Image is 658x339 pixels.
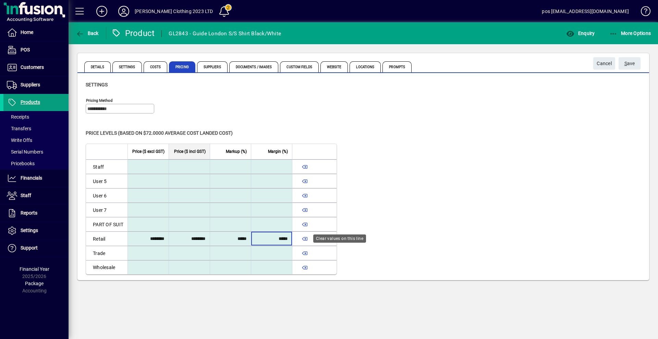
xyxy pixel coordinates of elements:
td: User 7 [86,203,127,217]
span: Transfers [7,126,31,131]
span: Pricing [169,61,195,72]
a: Financials [3,170,69,187]
span: Markup (%) [226,148,247,155]
button: Back [74,27,100,39]
span: Staff [21,193,31,198]
span: Prompts [382,61,412,72]
span: Back [76,31,99,36]
a: Settings [3,222,69,239]
button: Enquiry [564,27,596,39]
span: ave [624,58,635,69]
a: Suppliers [3,76,69,94]
div: GL2843 - Guide London S/S Shirt Black/White [169,28,281,39]
span: Suppliers [21,82,40,87]
button: Save [619,57,641,70]
a: POS [3,41,69,59]
div: Product [111,28,155,39]
div: pos [EMAIL_ADDRESS][DOMAIN_NAME] [542,6,629,17]
button: Add [91,5,113,17]
span: Financial Year [20,266,49,272]
span: S [624,61,627,66]
span: Documents / Images [229,61,279,72]
a: Customers [3,59,69,76]
span: Receipts [7,114,29,120]
td: PART OF SUIT [86,217,127,231]
span: Custom Fields [280,61,318,72]
td: User 6 [86,188,127,203]
span: Website [320,61,348,72]
a: Write Offs [3,134,69,146]
a: Staff [3,187,69,204]
span: Costs [144,61,168,72]
span: Reports [21,210,37,216]
span: Write Offs [7,137,32,143]
app-page-header-button: Back [69,27,106,39]
span: Settings [21,228,38,233]
span: POS [21,47,30,52]
span: Margin (%) [268,148,288,155]
span: Settings [86,82,108,87]
span: Cancel [597,58,612,69]
a: Receipts [3,111,69,123]
td: Staff [86,159,127,174]
div: Clear values on this line [313,234,366,243]
span: Products [21,99,40,105]
td: Trade [86,246,127,260]
span: Package [25,281,44,286]
span: Home [21,29,33,35]
span: Support [21,245,38,251]
a: Pricebooks [3,158,69,169]
a: Serial Numbers [3,146,69,158]
td: User 5 [86,174,127,188]
span: Details [84,61,111,72]
div: [PERSON_NAME] Clothing 2023 LTD [135,6,213,17]
span: Settings [112,61,142,72]
span: Financials [21,175,42,181]
button: More Options [608,27,653,39]
a: Reports [3,205,69,222]
a: Support [3,240,69,257]
button: Profile [113,5,135,17]
td: Retail [86,231,127,246]
span: Customers [21,64,44,70]
span: Locations [350,61,381,72]
span: Enquiry [566,31,595,36]
span: Pricebooks [7,161,35,166]
td: Wholesale [86,260,127,274]
span: More Options [609,31,651,36]
span: Suppliers [197,61,228,72]
span: Price ($ excl GST) [132,148,164,155]
a: Transfers [3,123,69,134]
span: Serial Numbers [7,149,43,155]
span: Price levels (based on $72.0000 Average cost landed cost) [86,130,233,136]
a: Home [3,24,69,41]
button: Cancel [593,57,615,70]
mat-label: Pricing method [86,98,113,103]
a: Knowledge Base [636,1,649,24]
span: Price ($ incl GST) [174,148,206,155]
